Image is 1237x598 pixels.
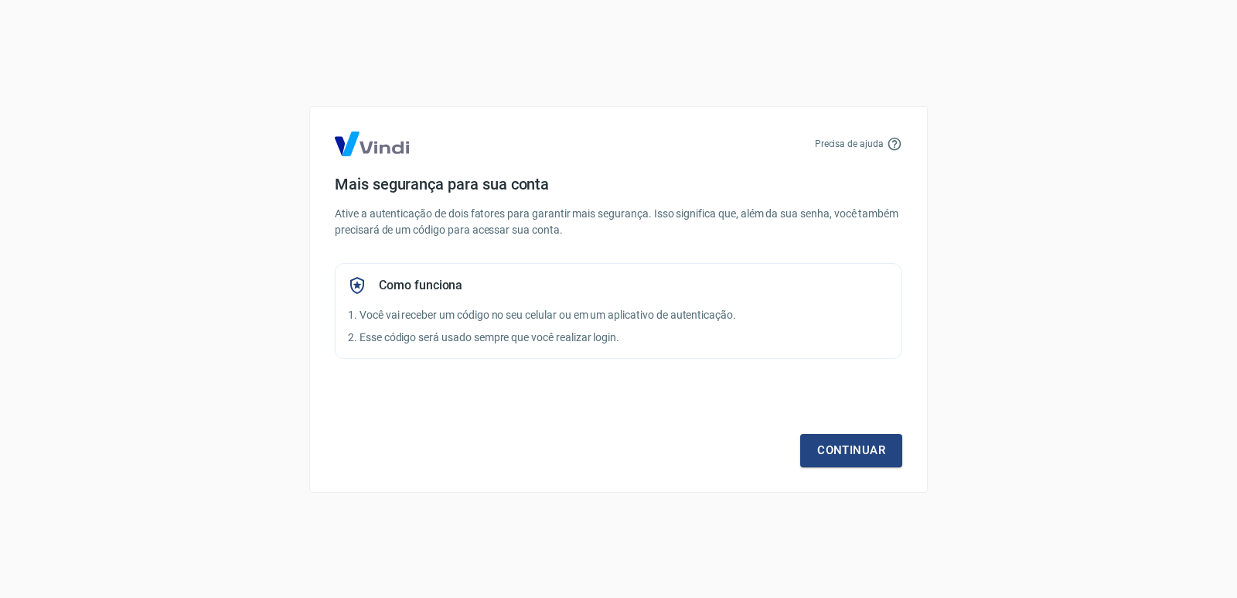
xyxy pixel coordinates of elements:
h4: Mais segurança para sua conta [335,175,902,193]
a: Continuar [800,434,902,466]
p: Precisa de ajuda [815,137,884,151]
p: 2. Esse código será usado sempre que você realizar login. [348,330,889,346]
h5: Como funciona [379,278,462,293]
p: 1. Você vai receber um código no seu celular ou em um aplicativo de autenticação. [348,307,889,323]
p: Ative a autenticação de dois fatores para garantir mais segurança. Isso significa que, além da su... [335,206,902,238]
img: Logo Vind [335,132,409,156]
